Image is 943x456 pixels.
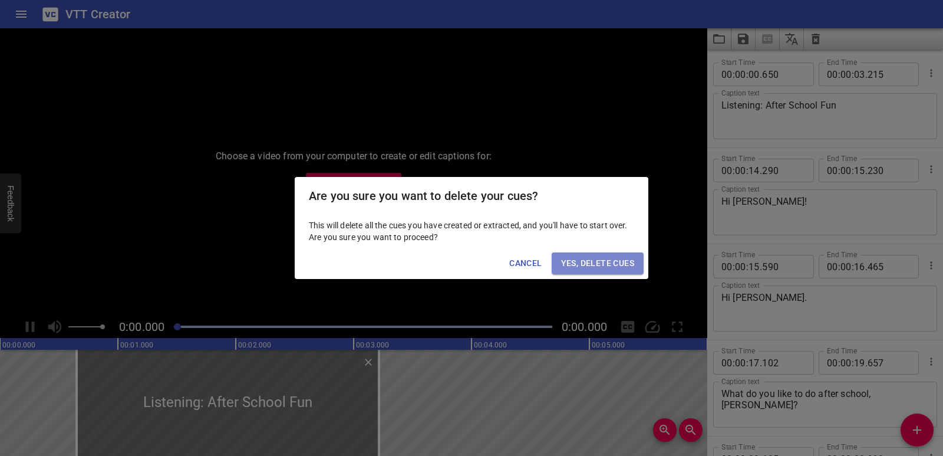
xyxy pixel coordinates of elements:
[309,186,634,205] h2: Are you sure you want to delete your cues?
[552,252,644,274] button: Yes, Delete Cues
[561,256,634,271] span: Yes, Delete Cues
[505,252,546,274] button: Cancel
[295,215,648,248] div: This will delete all the cues you have created or extracted, and you'll have to start over. Are y...
[509,256,542,271] span: Cancel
